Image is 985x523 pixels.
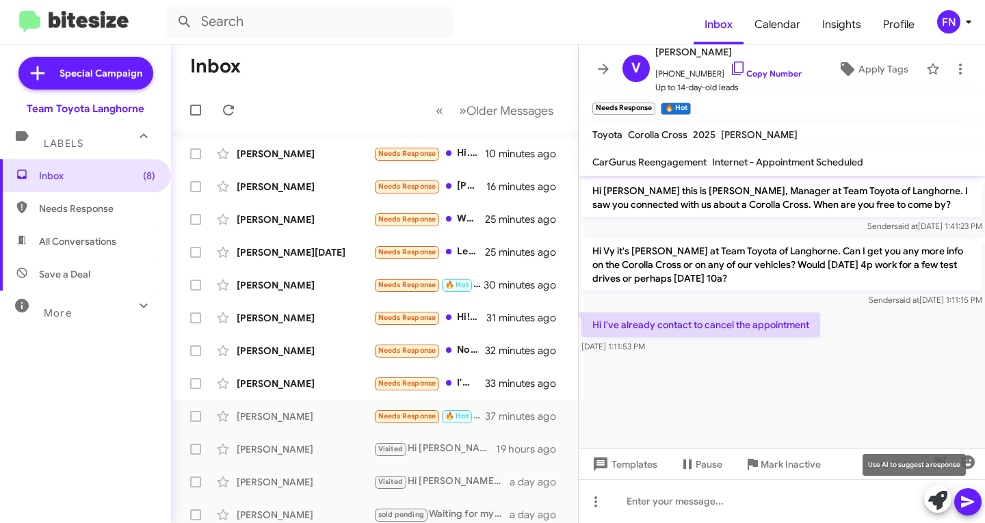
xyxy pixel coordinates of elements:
[581,341,645,351] span: [DATE] 1:11:53 PM
[27,102,144,116] div: Team Toyota Langhorne
[937,10,960,33] div: FN
[694,5,744,44] span: Inbox
[445,412,469,420] span: 🔥 Hot
[631,57,641,79] span: V
[237,213,373,226] div: [PERSON_NAME]
[378,346,436,355] span: Needs Response
[436,102,443,119] span: «
[39,202,155,215] span: Needs Response
[373,375,485,391] div: I'm interested in the 2026 Corolla hatchback FX that is supposed to be available in the fall.
[895,295,919,305] span: said at
[712,156,863,168] span: Internet - Appointment Scheduled
[628,129,687,141] span: Corolla Cross
[373,507,510,522] div: Waiting for my car to come in next week. Then I can answer your question
[693,129,715,141] span: 2025
[237,377,373,390] div: [PERSON_NAME]
[510,508,567,522] div: a day ago
[592,103,655,115] small: Needs Response
[467,103,553,118] span: Older Messages
[373,146,485,161] div: Hi. Is the 2019 Camry with 33k miles still available? It's on your site now.
[826,57,919,81] button: Apply Tags
[378,379,436,388] span: Needs Response
[373,277,485,293] div: Hi [PERSON_NAME]. I was there [DATE]. Looked at different cars. Due to financial reasons I will n...
[486,180,567,193] div: 16 minutes ago
[237,311,373,325] div: [PERSON_NAME]
[485,377,567,390] div: 33 minutes ago
[237,442,373,456] div: [PERSON_NAME]
[485,278,567,292] div: 30 minutes ago
[39,267,90,281] span: Save a Deal
[867,221,982,231] span: Sender [DATE] 1:41:23 PM
[373,178,486,194] div: [PERSON_NAME] live in [GEOGRAPHIC_DATA][PERSON_NAME] [US_STATE] and I won't be making a trip unti...
[761,452,821,477] span: Mark Inactive
[378,149,436,158] span: Needs Response
[485,245,567,259] div: 25 minutes ago
[378,247,436,256] span: Needs Response
[655,44,802,60] span: [PERSON_NAME]
[451,96,562,124] button: Next
[894,221,918,231] span: said at
[581,178,982,217] p: Hi [PERSON_NAME] this is [PERSON_NAME], Manager at Team Toyota of Langhorne. I saw you connected ...
[590,452,657,477] span: Templates
[143,169,155,183] span: (8)
[378,444,403,453] span: Visited
[237,180,373,193] div: [PERSON_NAME]
[373,343,485,358] div: Not coming by unless a very best deal presented
[581,239,982,291] p: Hi Vy it's [PERSON_NAME] at Team Toyota of Langhorne. Can I get you any more info on the Corolla ...
[237,410,373,423] div: [PERSON_NAME]
[661,103,690,115] small: 🔥 Hot
[485,147,567,161] div: 10 minutes ago
[373,474,510,490] div: Hi [PERSON_NAME], yes it went well
[378,280,436,289] span: Needs Response
[592,156,707,168] span: CarGurus Reengagement
[925,10,970,33] button: FN
[721,129,798,141] span: [PERSON_NAME]
[373,408,485,424] div: Hi I've already contact to cancel the appointment
[858,57,908,81] span: Apply Tags
[373,211,485,227] div: What kind of Siennas do you have now please?
[655,81,802,94] span: Up to 14-day-old leads
[44,307,72,319] span: More
[60,66,142,80] span: Special Campaign
[237,278,373,292] div: [PERSON_NAME]
[237,245,373,259] div: [PERSON_NAME][DATE]
[190,55,241,77] h1: Inbox
[581,312,820,337] p: Hi I've already contact to cancel the appointment
[428,96,451,124] button: Previous
[428,96,562,124] nav: Page navigation example
[378,313,436,322] span: Needs Response
[733,452,832,477] button: Mark Inactive
[373,244,485,260] div: Leasing a gladiator. Lease is up in [DATE]. When would i order? I want a 2wd sr 6ft bed red with ...
[39,169,155,183] span: Inbox
[378,215,436,224] span: Needs Response
[459,102,467,119] span: »
[696,452,722,477] span: Pause
[373,310,486,325] div: Hi! I'm actually interested in the Corolla cross if you have any in your inventory.
[872,5,925,44] span: Profile
[811,5,872,44] a: Insights
[730,68,802,79] a: Copy Number
[445,280,469,289] span: 🔥 Hot
[378,510,424,519] span: sold pending
[510,475,567,489] div: a day ago
[655,60,802,81] span: [PHONE_NUMBER]
[496,442,567,456] div: 19 hours ago
[485,410,567,423] div: 37 minutes ago
[378,412,436,420] span: Needs Response
[373,441,496,457] div: Hi [PERSON_NAME] thank you for your text. My visit was pleasant and I was able to see the feature...
[486,311,567,325] div: 31 minutes ago
[378,182,436,191] span: Needs Response
[744,5,811,44] a: Calendar
[668,452,733,477] button: Pause
[485,213,567,226] div: 25 minutes ago
[237,147,373,161] div: [PERSON_NAME]
[44,137,83,150] span: Labels
[18,57,153,90] a: Special Campaign
[378,477,403,486] span: Visited
[166,5,453,38] input: Search
[579,452,668,477] button: Templates
[237,344,373,358] div: [PERSON_NAME]
[39,234,116,248] span: All Conversations
[869,295,982,305] span: Sender [DATE] 1:11:15 PM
